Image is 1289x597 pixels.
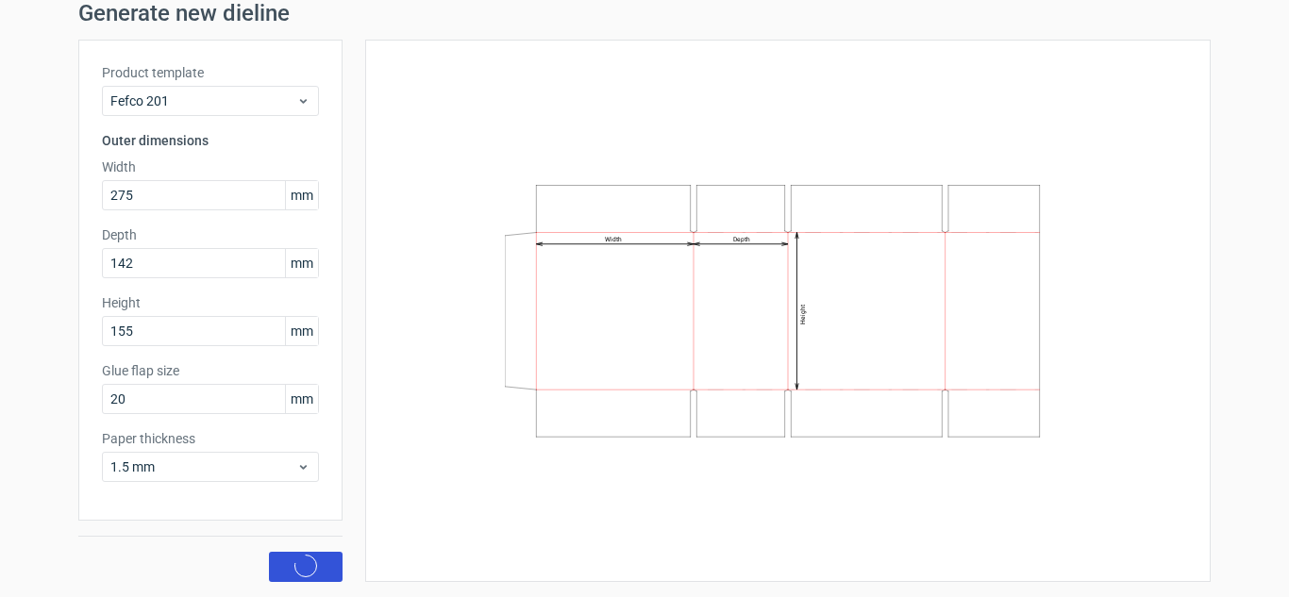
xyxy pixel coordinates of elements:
[110,457,296,476] span: 1.5 mm
[102,361,319,380] label: Glue flap size
[102,225,319,244] label: Depth
[285,317,318,345] span: mm
[102,131,319,150] h3: Outer dimensions
[102,429,319,448] label: Paper thickness
[285,249,318,277] span: mm
[605,236,622,243] text: Width
[799,305,807,324] text: Height
[102,293,319,312] label: Height
[78,2,1211,25] h1: Generate new dieline
[733,236,750,243] text: Depth
[285,181,318,209] span: mm
[102,63,319,82] label: Product template
[102,158,319,176] label: Width
[285,385,318,413] span: mm
[110,91,296,110] span: Fefco 201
